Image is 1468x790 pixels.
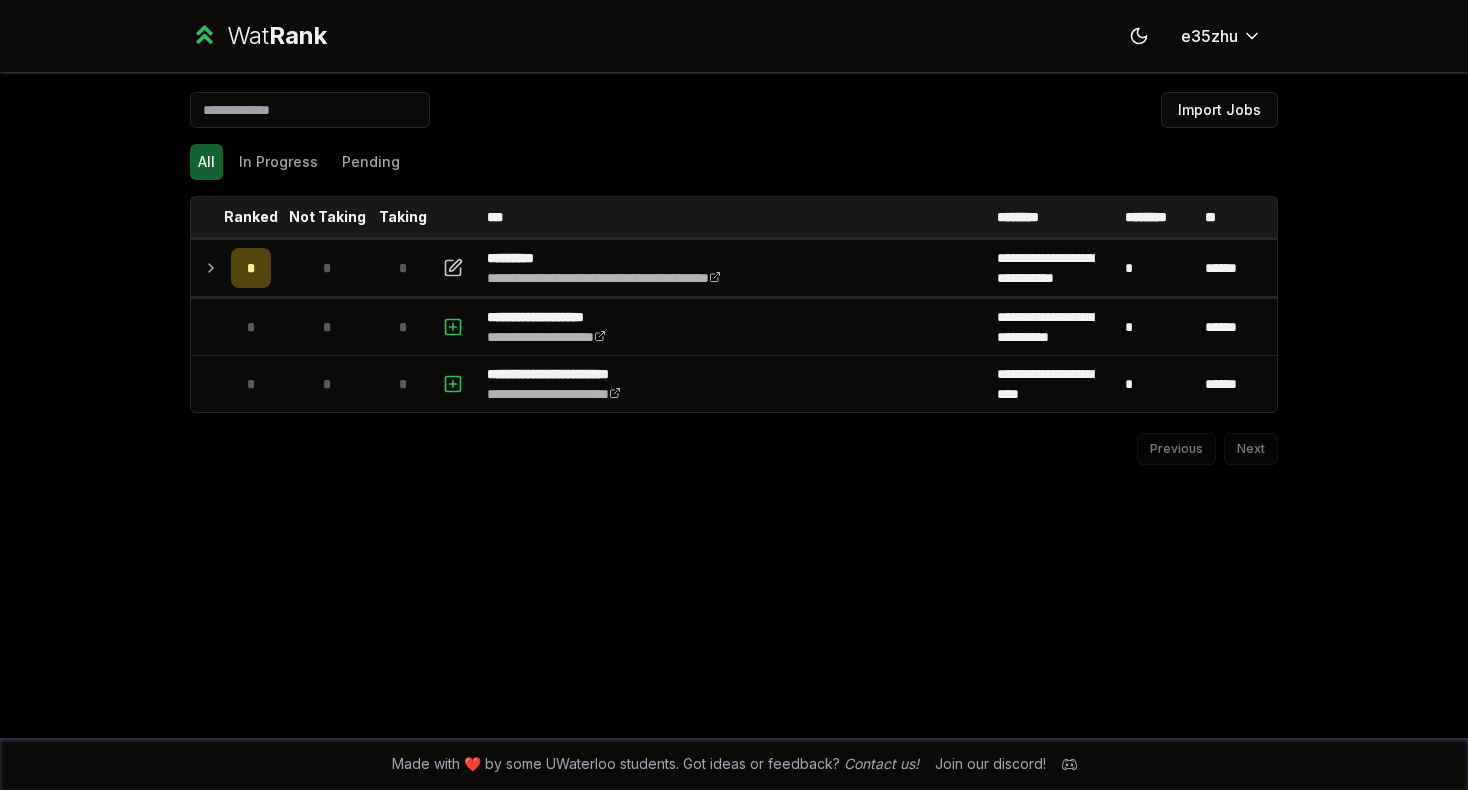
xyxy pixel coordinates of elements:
button: Import Jobs [1161,92,1278,128]
span: e35zhu [1181,24,1238,48]
span: Rank [269,21,327,50]
button: In Progress [231,144,326,180]
button: All [190,144,223,180]
p: Taking [379,207,427,227]
div: Join our discord! [935,754,1046,774]
div: Wat [227,20,327,52]
span: Made with ❤️ by some UWaterloo students. Got ideas or feedback? [392,754,919,774]
button: Pending [334,144,408,180]
button: e35zhu [1165,18,1278,54]
p: Ranked [224,207,278,227]
a: WatRank [190,20,327,52]
p: Not Taking [289,207,366,227]
a: Contact us! [844,755,919,772]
